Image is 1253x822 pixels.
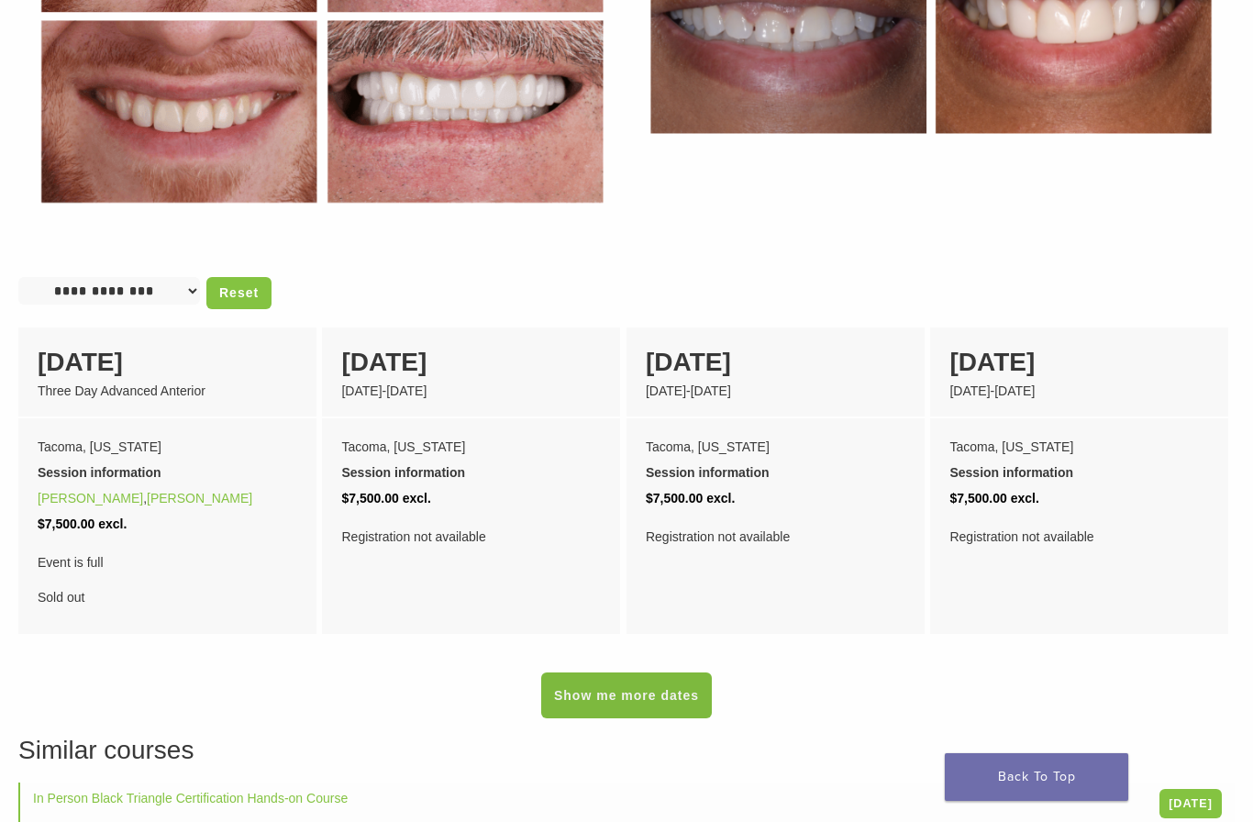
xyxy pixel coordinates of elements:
div: Session information [38,460,297,485]
div: Session information [646,460,905,485]
a: [PERSON_NAME] [38,491,143,505]
div: Three Day Advanced Anterior [38,382,297,401]
span: excl. [1011,491,1039,505]
div: Tacoma, [US_STATE] [38,434,297,460]
div: [DATE] [341,343,601,382]
a: [DATE] [1159,789,1222,817]
span: excl. [98,517,127,531]
span: excl. [706,491,735,505]
div: Registration not available [646,524,905,550]
div: Session information [949,460,1209,485]
a: Back To Top [945,753,1128,801]
div: Tacoma, [US_STATE] [949,434,1209,460]
div: Session information [341,460,601,485]
div: Registration not available [341,524,601,550]
span: Event is full [38,550,297,575]
span: $7,500.00 [38,517,94,531]
a: [PERSON_NAME] [147,491,252,505]
div: Registration not available [949,524,1209,550]
a: Show me more dates [541,672,712,718]
div: , [38,485,297,511]
div: [DATE]-[DATE] [949,382,1209,401]
div: Tacoma, [US_STATE] [646,434,905,460]
div: [DATE] [646,343,905,382]
span: $7,500.00 [341,491,398,505]
div: Tacoma, [US_STATE] [341,434,601,460]
span: excl. [403,491,431,505]
span: $7,500.00 [949,491,1006,505]
div: [DATE] [38,343,297,382]
h3: Similar courses [18,731,1235,770]
div: Sold out [38,550,297,610]
a: Reset [206,277,272,309]
a: In Person Black Triangle Certification Hands-on Course [33,791,348,805]
div: [DATE] [949,343,1209,382]
span: $7,500.00 [646,491,703,505]
div: [DATE]-[DATE] [646,382,905,401]
div: [DATE]-[DATE] [341,382,601,401]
